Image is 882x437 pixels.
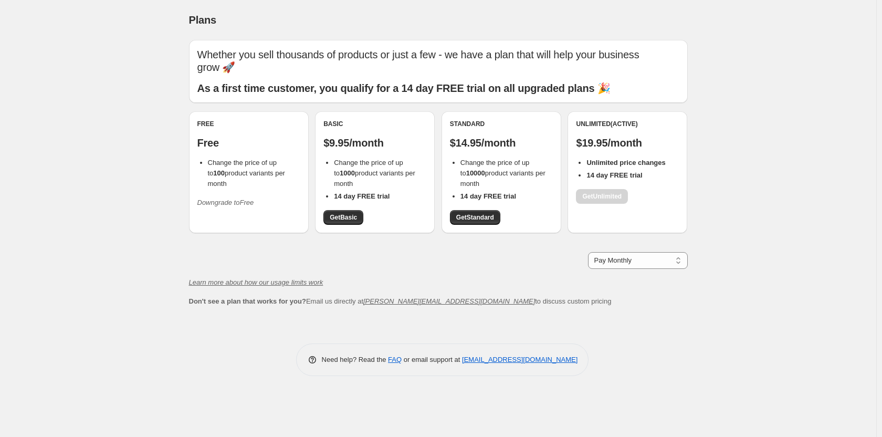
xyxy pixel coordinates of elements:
[450,137,553,149] p: $14.95/month
[363,297,535,305] a: [PERSON_NAME][EMAIL_ADDRESS][DOMAIN_NAME]
[402,356,462,363] span: or email support at
[189,14,216,26] span: Plans
[191,194,260,211] button: Downgrade toFree
[586,171,642,179] b: 14 day FREE trial
[330,213,357,222] span: Get Basic
[197,199,254,206] i: Downgrade to Free
[334,192,390,200] b: 14 day FREE trial
[334,159,415,188] span: Change the price of up to product variants per month
[456,213,494,222] span: Get Standard
[197,120,300,128] div: Free
[450,210,500,225] a: GetStandard
[466,169,485,177] b: 10000
[197,82,611,94] b: As a first time customer, you qualify for a 14 day FREE trial on all upgraded plans 🎉
[213,169,225,177] b: 100
[189,297,612,305] span: Email us directly at to discuss custom pricing
[322,356,388,363] span: Need help? Read the
[323,210,363,225] a: GetBasic
[323,137,426,149] p: $9.95/month
[460,159,545,188] span: Change the price of up to product variants per month
[208,159,285,188] span: Change the price of up to product variants per month
[450,120,553,128] div: Standard
[576,120,679,128] div: Unlimited (Active)
[323,120,426,128] div: Basic
[586,159,665,167] b: Unlimited price changes
[197,48,679,74] p: Whether you sell thousands of products or just a few - we have a plan that will help your busines...
[340,169,355,177] b: 1000
[462,356,577,363] a: [EMAIL_ADDRESS][DOMAIN_NAME]
[388,356,402,363] a: FAQ
[189,278,323,286] a: Learn more about how our usage limits work
[197,137,300,149] p: Free
[189,297,306,305] b: Don't see a plan that works for you?
[460,192,516,200] b: 14 day FREE trial
[576,137,679,149] p: $19.95/month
